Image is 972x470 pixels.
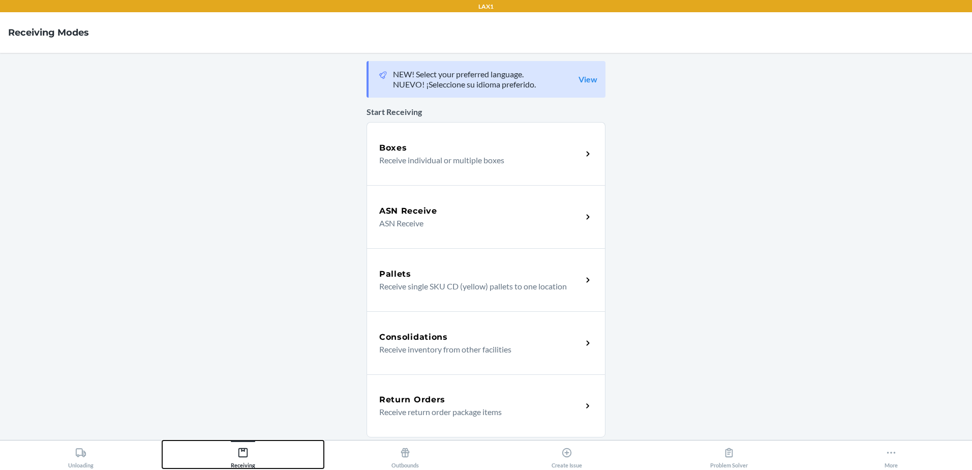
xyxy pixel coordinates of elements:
[379,142,407,154] h5: Boxes
[379,406,574,418] p: Receive return order package items
[391,443,419,468] div: Outbounds
[379,394,445,406] h5: Return Orders
[367,374,605,437] a: Return OrdersReceive return order package items
[367,106,605,118] p: Start Receiving
[885,443,898,468] div: More
[379,280,574,292] p: Receive single SKU CD (yellow) pallets to one location
[379,268,411,280] h5: Pallets
[162,440,324,468] button: Receiving
[8,26,89,39] h4: Receiving Modes
[379,154,574,166] p: Receive individual or multiple boxes
[710,443,748,468] div: Problem Solver
[231,443,255,468] div: Receiving
[648,440,810,468] button: Problem Solver
[478,2,494,11] p: LAX1
[393,79,536,90] p: NUEVO! ¡Seleccione su idioma preferido.
[379,217,574,229] p: ASN Receive
[367,311,605,374] a: ConsolidationsReceive inventory from other facilities
[379,343,574,356] p: Receive inventory from other facilities
[486,440,648,468] button: Create Issue
[810,440,972,468] button: More
[324,440,486,468] button: Outbounds
[367,248,605,311] a: PalletsReceive single SKU CD (yellow) pallets to one location
[367,122,605,185] a: BoxesReceive individual or multiple boxes
[367,185,605,248] a: ASN ReceiveASN Receive
[379,331,448,343] h5: Consolidations
[393,69,536,79] p: NEW! Select your preferred language.
[552,443,582,468] div: Create Issue
[379,205,437,217] h5: ASN Receive
[579,74,597,84] a: View
[68,443,94,468] div: Unloading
